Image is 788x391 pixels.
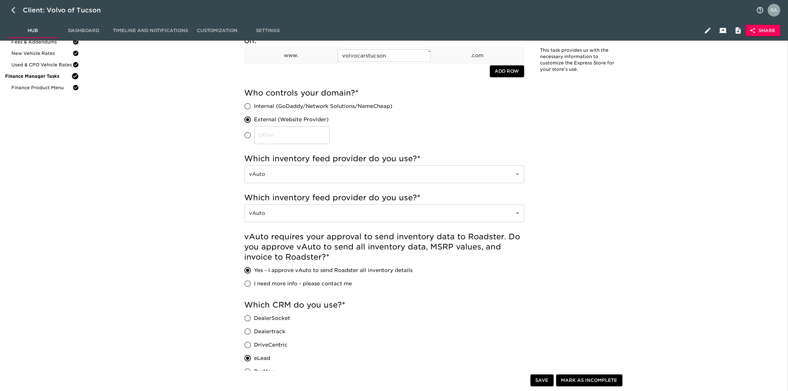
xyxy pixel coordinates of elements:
[196,27,239,35] span: Customization
[244,193,524,203] h5: Which inventory feed provider do you use?
[540,47,616,73] p: This task provides us with the necessary information to customize the Express Store for your stor...
[254,116,329,123] span: External (Website Provider)
[5,73,71,79] span: Finance Manager Tasks
[731,23,746,38] button: Internal Notes and Comments
[495,67,519,75] span: Add Row
[490,65,524,77] button: Add Row
[254,267,413,274] span: Yes - I approve vAuto to send Roadster all inventory details
[62,27,105,35] span: Dashboard
[254,328,286,335] span: Dealertrack
[768,4,780,17] img: Profile
[751,27,775,35] span: Share
[244,88,524,98] h5: Who controls your domain?
[536,376,549,384] span: Save
[244,154,524,164] h5: Which inventory feed provider do you use?
[556,374,622,386] button: Mark as Incomplete
[246,27,290,35] span: Settings
[513,209,522,218] button: Open
[254,341,288,349] span: DriveCentric
[715,23,731,38] button: Client View
[254,355,270,362] span: eLead
[254,315,290,322] span: DealerSocket
[254,103,393,110] span: Internal (GoDaddy/Network Solutions/NameCheap)
[752,3,768,18] button: notifications
[244,300,524,310] h5: Which CRM do you use?
[431,52,524,59] p: .com
[11,27,55,35] span: Hub
[11,62,73,68] span: Used & CPO Vehicle Rates
[561,376,617,384] span: Mark as Incomplete
[254,280,352,288] span: I need more info - please contact me
[11,39,73,45] span: Fees & Addendums
[746,25,780,36] button: Share
[254,368,275,375] span: ProMax
[513,170,522,179] button: Open
[254,126,330,144] input: Other
[11,50,73,56] span: New Vehicle Rates
[700,23,715,38] button: Edit Hub
[244,232,524,262] h5: vAuto requires your approval to send inventory data to Roadster. Do you approve vAuto to send all...
[23,5,110,15] div: Client: Volvo of Tucson
[113,27,188,35] span: Timeline and Notifications
[531,374,554,386] button: Save
[11,84,73,91] span: Finance Product Menu
[245,52,338,59] p: www.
